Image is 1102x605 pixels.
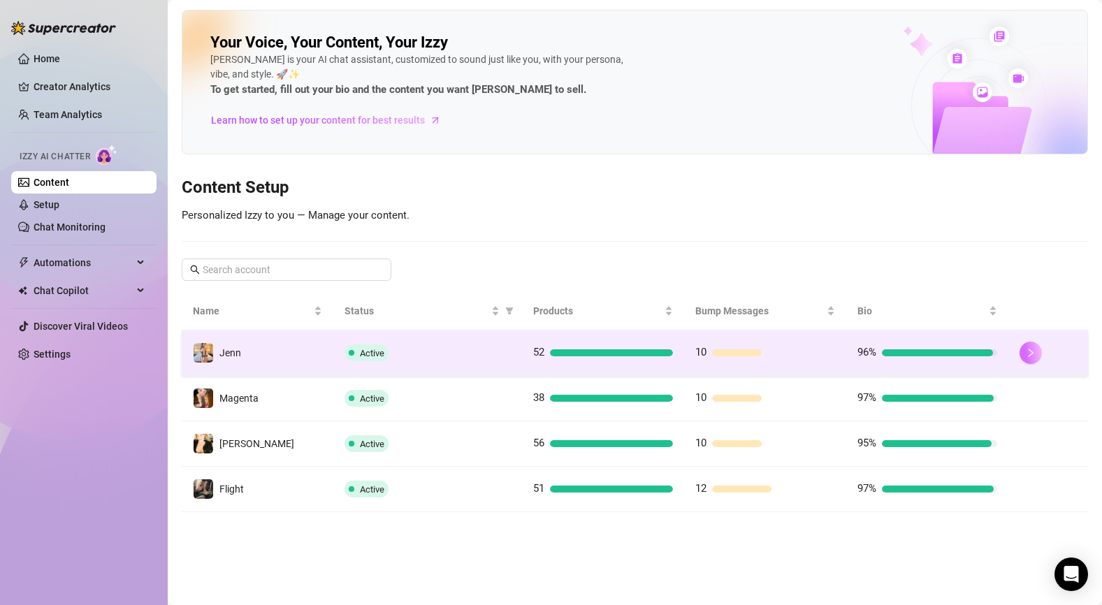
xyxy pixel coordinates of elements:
span: 12 [695,482,706,495]
span: Izzy AI Chatter [20,150,90,163]
a: Chat Monitoring [34,221,106,233]
span: Flight [219,483,244,495]
img: Flight [194,479,213,499]
span: Chat Copilot [34,279,133,302]
span: Jenn [219,347,241,358]
img: Jenn [194,343,213,363]
span: 10 [695,346,706,358]
h3: Content Setup [182,177,1088,199]
h2: Your Voice, Your Content, Your Izzy [210,33,448,52]
span: Magenta [219,393,259,404]
span: [PERSON_NAME] [219,438,294,449]
span: 38 [533,391,544,404]
span: 96% [857,346,876,358]
span: Active [360,393,384,404]
div: [PERSON_NAME] is your AI chat assistant, customized to sound just like you, with your persona, vi... [210,52,630,99]
th: Bio [846,292,1008,330]
span: Name [193,303,311,319]
a: Settings [34,349,71,360]
th: Products [522,292,684,330]
span: 10 [695,437,706,449]
a: Home [34,53,60,64]
span: filter [502,300,516,321]
span: 52 [533,346,544,358]
th: Name [182,292,333,330]
img: LANA [194,434,213,453]
a: Creator Analytics [34,75,145,98]
input: Search account [203,262,372,277]
span: search [190,265,200,275]
a: Discover Viral Videos [34,321,128,332]
a: Team Analytics [34,109,102,120]
span: Status [345,303,489,319]
span: arrow-right [428,113,442,127]
span: Active [360,484,384,495]
a: Learn how to set up your content for best results [210,109,451,131]
span: Automations [34,252,133,274]
span: Products [533,303,662,319]
span: 51 [533,482,544,495]
button: right [1020,342,1042,364]
strong: To get started, fill out your bio and the content you want [PERSON_NAME] to sell. [210,83,586,96]
span: Active [360,439,384,449]
a: Content [34,177,69,188]
div: Open Intercom Messenger [1054,557,1088,591]
span: 10 [695,391,706,404]
span: thunderbolt [18,257,29,268]
th: Status [333,292,523,330]
span: Learn how to set up your content for best results [211,112,425,128]
img: Magenta [194,388,213,408]
img: Chat Copilot [18,286,27,296]
img: ai-chatter-content-library-cLFOSyPT.png [871,11,1087,154]
img: AI Chatter [96,145,117,165]
span: Bump Messages [695,303,824,319]
a: Setup [34,199,59,210]
span: 97% [857,391,876,404]
span: 97% [857,482,876,495]
span: 95% [857,437,876,449]
span: filter [505,307,514,315]
span: Active [360,348,384,358]
span: Personalized Izzy to you — Manage your content. [182,209,409,221]
th: Bump Messages [684,292,846,330]
span: Bio [857,303,986,319]
span: right [1026,348,1036,358]
img: logo-BBDzfeDw.svg [11,21,116,35]
span: 56 [533,437,544,449]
